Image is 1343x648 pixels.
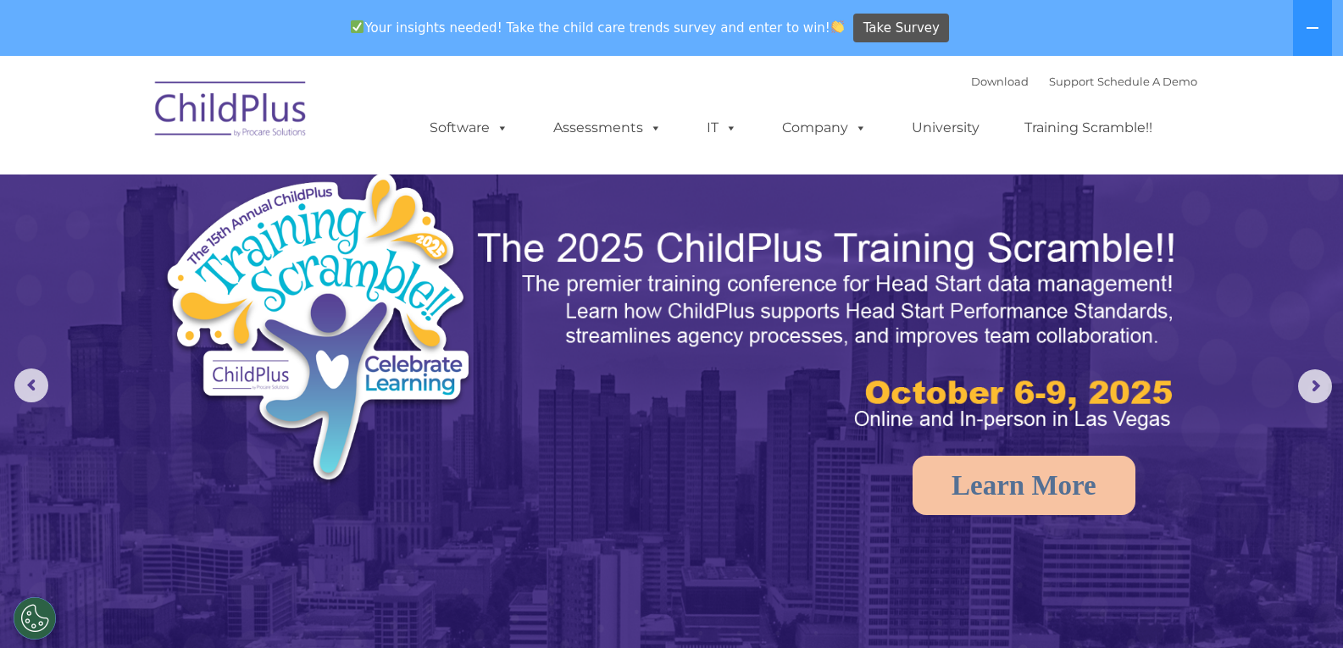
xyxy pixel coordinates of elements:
[863,14,940,43] span: Take Survey
[536,111,679,145] a: Assessments
[14,597,56,640] button: Cookies Settings
[895,111,996,145] a: University
[690,111,754,145] a: IT
[765,111,884,145] a: Company
[413,111,525,145] a: Software
[971,75,1029,88] a: Download
[971,75,1197,88] font: |
[831,20,844,33] img: 👏
[236,112,287,125] span: Last name
[1049,75,1094,88] a: Support
[344,11,852,44] span: Your insights needed! Take the child care trends survey and enter to win!
[913,456,1135,515] a: Learn More
[236,181,308,194] span: Phone number
[853,14,949,43] a: Take Survey
[351,20,363,33] img: ✅
[1007,111,1169,145] a: Training Scramble!!
[1097,75,1197,88] a: Schedule A Demo
[147,69,316,154] img: ChildPlus by Procare Solutions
